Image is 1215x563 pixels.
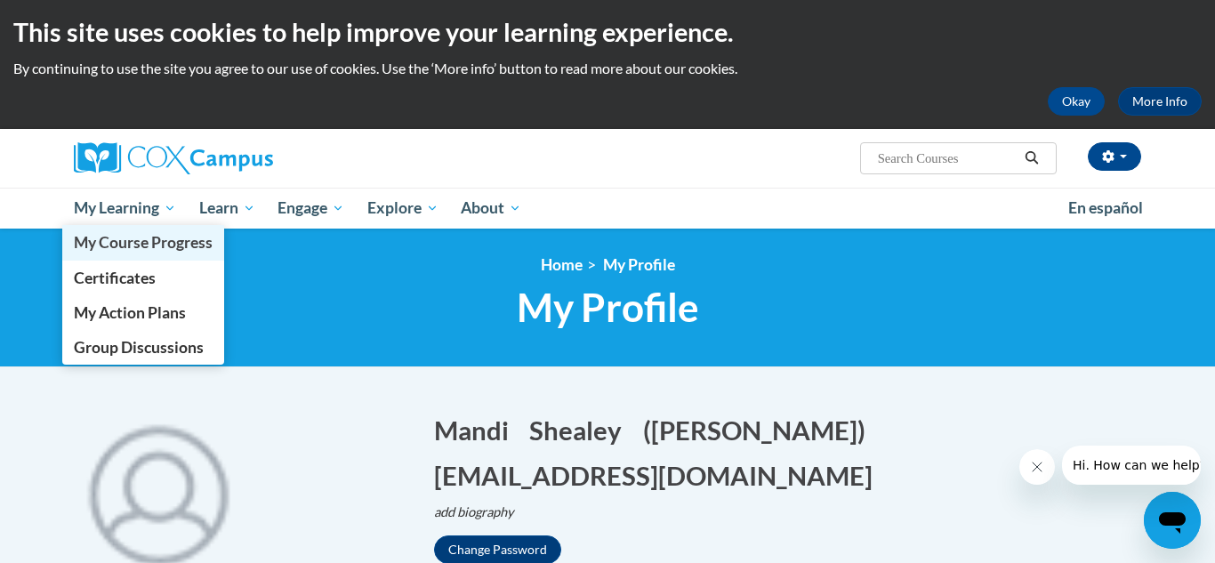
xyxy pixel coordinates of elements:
[266,188,356,229] a: Engage
[876,148,1018,169] input: Search Courses
[529,412,633,448] button: Edit last name
[13,14,1202,50] h2: This site uses cookies to help improve your learning experience.
[62,188,188,229] a: My Learning
[434,457,884,494] button: Edit email address
[188,188,267,229] a: Learn
[1048,87,1105,116] button: Okay
[1118,87,1202,116] a: More Info
[1062,446,1201,485] iframe: Message from company
[450,188,534,229] a: About
[1057,189,1155,227] a: En español
[74,233,213,252] span: My Course Progress
[1144,492,1201,549] iframe: Button to launch messaging window
[1088,142,1141,171] button: Account Settings
[434,412,520,448] button: Edit first name
[434,503,528,522] button: Edit biography
[367,197,439,219] span: Explore
[13,59,1202,78] p: By continuing to use the site you agree to our use of cookies. Use the ‘More info’ button to read...
[74,338,204,357] span: Group Discussions
[461,197,521,219] span: About
[62,225,224,260] a: My Course Progress
[199,197,255,219] span: Learn
[517,284,699,331] span: My Profile
[62,295,224,330] a: My Action Plans
[62,330,224,365] a: Group Discussions
[434,504,514,519] i: add biography
[603,255,675,274] span: My Profile
[74,303,186,322] span: My Action Plans
[74,197,176,219] span: My Learning
[47,188,1168,229] div: Main menu
[1068,198,1143,217] span: En español
[1018,148,1045,169] button: Search
[11,12,144,27] span: Hi. How can we help?
[74,142,273,174] img: Cox Campus
[74,269,156,287] span: Certificates
[356,188,450,229] a: Explore
[541,255,583,274] a: Home
[62,261,224,295] a: Certificates
[643,412,877,448] button: Edit screen name
[1019,449,1055,485] iframe: Close message
[278,197,344,219] span: Engage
